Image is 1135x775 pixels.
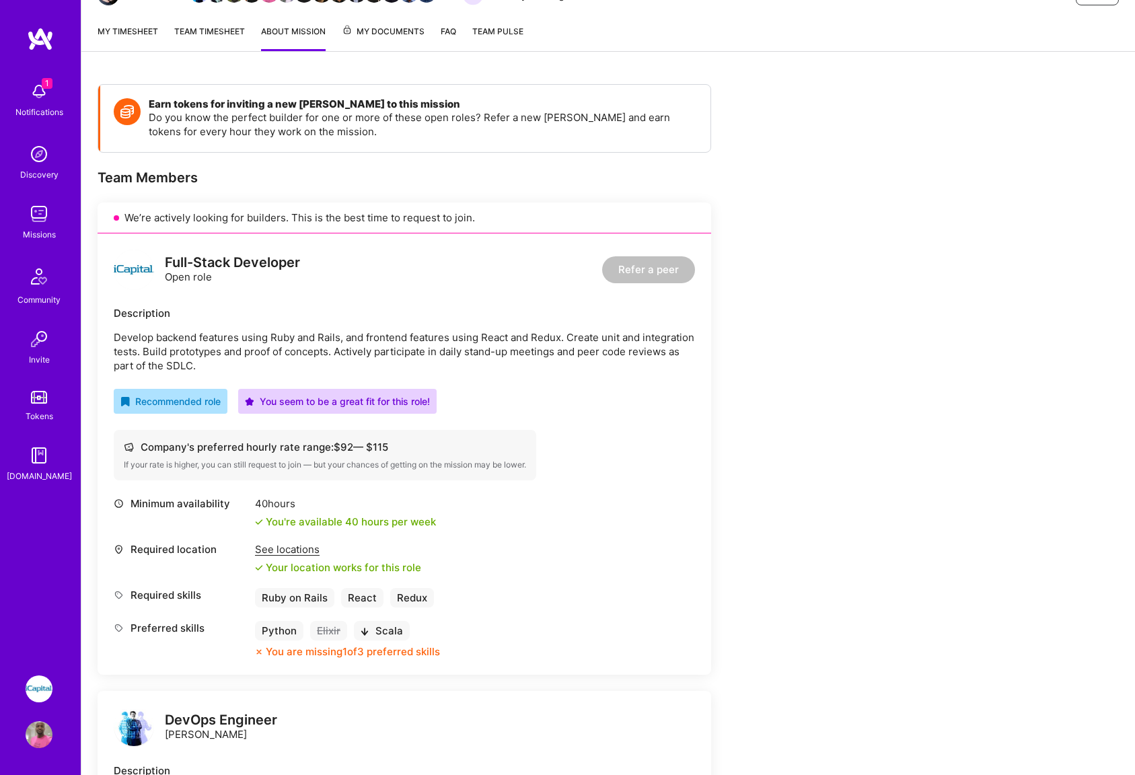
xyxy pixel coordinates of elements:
[124,442,134,452] i: icon Cash
[7,469,72,483] div: [DOMAIN_NAME]
[22,721,56,748] a: User Avatar
[27,27,54,51] img: logo
[17,293,61,307] div: Community
[390,588,434,607] div: Redux
[149,110,697,139] p: Do you know the perfect builder for one or more of these open roles? Refer a new [PERSON_NAME] an...
[310,621,347,640] div: Elixir
[165,713,277,727] div: DevOps Engineer
[114,98,141,125] img: Token icon
[98,202,711,233] div: We’re actively looking for builders. This is the best time to request to join.
[31,391,47,404] img: tokens
[114,499,124,509] i: icon Clock
[114,496,248,511] div: Minimum availability
[114,544,124,554] i: icon Location
[255,564,263,572] i: icon Check
[174,24,245,51] a: Team timesheet
[114,621,248,635] div: Preferred skills
[149,98,697,110] h4: Earn tokens for inviting a new [PERSON_NAME] to this mission
[361,628,369,636] i: icon BlackArrowDown
[22,675,56,702] a: iCapital: Building an Alternative Investment Marketplace
[441,24,456,51] a: FAQ
[602,256,695,283] button: Refer a peer
[245,394,430,408] div: You seem to be a great fit for this role!
[266,644,440,659] div: You are missing 1 of 3 preferred skills
[26,675,52,702] img: iCapital: Building an Alternative Investment Marketplace
[261,24,326,51] a: About Mission
[114,706,154,749] a: logo
[165,713,277,741] div: [PERSON_NAME]
[354,621,410,640] div: Scala
[255,588,334,607] div: Ruby on Rails
[472,26,523,36] span: Team Pulse
[42,78,52,89] span: 1
[98,169,711,186] div: Team Members
[98,24,158,51] a: My timesheet
[114,542,248,556] div: Required location
[114,588,248,602] div: Required skills
[341,588,383,607] div: React
[15,105,63,119] div: Notifications
[120,397,130,406] i: icon RecommendedBadge
[114,706,154,746] img: logo
[245,397,254,406] i: icon PurpleStar
[26,200,52,227] img: teamwork
[255,648,263,656] i: icon CloseOrange
[26,326,52,353] img: Invite
[472,24,523,51] a: Team Pulse
[114,306,695,320] div: Description
[120,394,221,408] div: Recommended role
[124,440,526,454] div: Company's preferred hourly rate range: $ 92 — $ 115
[114,590,124,600] i: icon Tag
[114,623,124,633] i: icon Tag
[255,542,421,556] div: See locations
[255,621,303,640] div: Python
[255,515,436,529] div: You're available 40 hours per week
[124,459,526,470] div: If your rate is higher, you can still request to join — but your chances of getting on the missio...
[114,250,154,290] img: logo
[255,496,436,511] div: 40 hours
[29,353,50,367] div: Invite
[26,442,52,469] img: guide book
[23,260,55,293] img: Community
[26,141,52,168] img: discovery
[114,330,695,373] p: Develop backend features using Ruby and Rails, and frontend features using React and Redux. Creat...
[23,227,56,242] div: Missions
[342,24,425,39] span: My Documents
[255,560,421,575] div: Your location works for this role
[26,78,52,105] img: bell
[165,256,300,270] div: Full-Stack Developer
[20,168,59,182] div: Discovery
[26,721,52,748] img: User Avatar
[165,256,300,284] div: Open role
[26,409,53,423] div: Tokens
[255,518,263,526] i: icon Check
[342,24,425,51] a: My Documents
